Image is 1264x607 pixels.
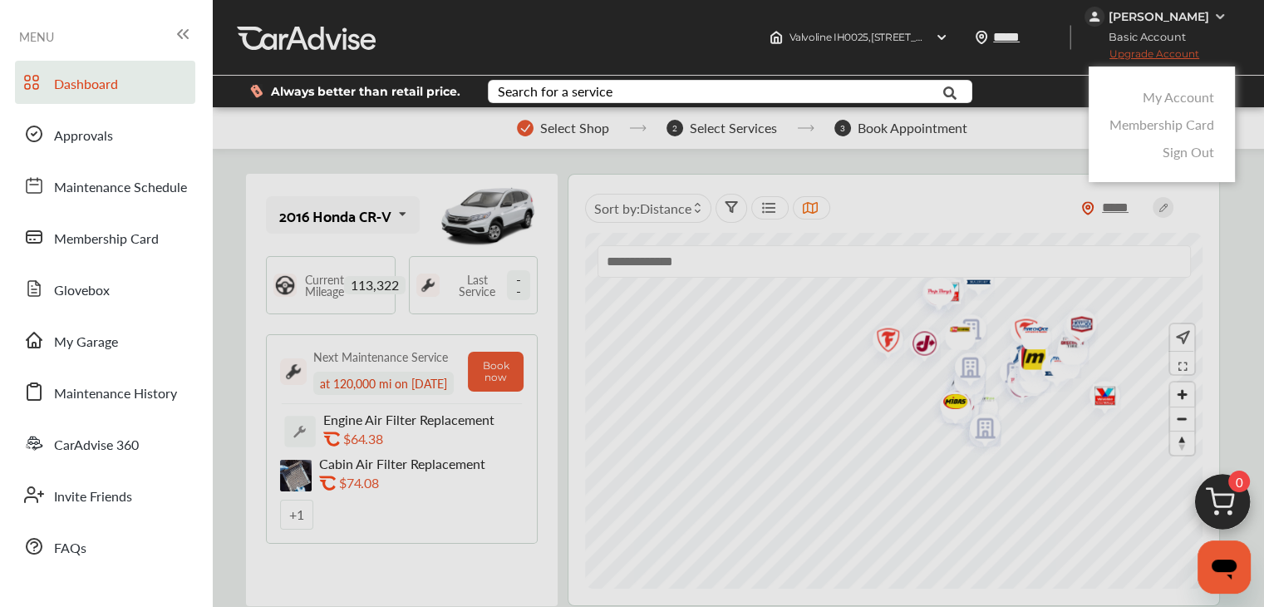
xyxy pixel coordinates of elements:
span: Membership Card [54,229,159,250]
a: My Garage [15,318,195,362]
span: MENU [19,30,54,43]
a: Invite Friends [15,473,195,516]
span: Maintenance History [54,383,177,405]
span: Invite Friends [54,486,132,508]
a: Maintenance Schedule [15,164,195,207]
div: Search for a service [498,85,612,98]
img: dollor_label_vector.a70140d1.svg [250,84,263,98]
a: Approvals [15,112,195,155]
span: 0 [1228,471,1250,492]
span: Always better than retail price. [271,86,460,97]
img: cart_icon.3d0951e8.svg [1183,466,1262,546]
a: FAQs [15,525,195,568]
a: My Account [1143,87,1214,106]
a: Glovebox [15,267,195,310]
iframe: Button to launch messaging window [1198,540,1251,594]
span: Maintenance Schedule [54,177,187,199]
a: Membership Card [15,215,195,259]
span: FAQs [54,538,86,560]
a: CarAdvise 360 [15,422,195,465]
span: CarAdvise 360 [54,435,139,456]
span: My Garage [54,332,118,353]
span: Dashboard [54,74,118,96]
a: Maintenance History [15,370,195,413]
a: Membership Card [1109,115,1214,134]
span: Approvals [54,126,113,147]
a: Sign Out [1163,142,1214,161]
a: Dashboard [15,61,195,104]
span: Glovebox [54,280,110,302]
